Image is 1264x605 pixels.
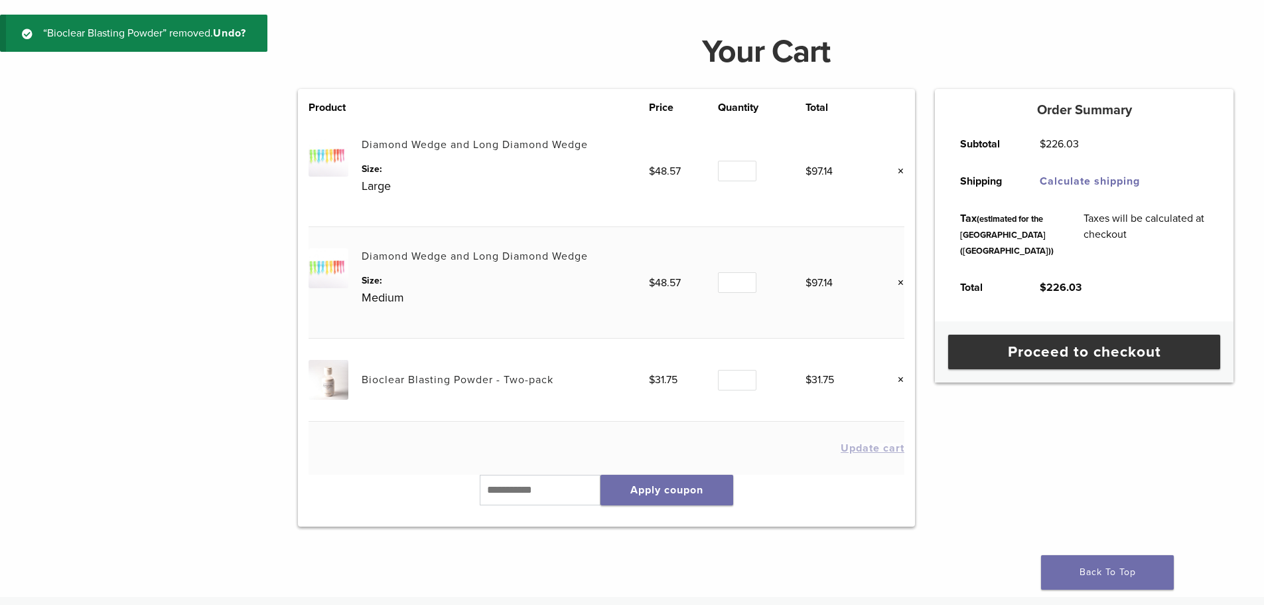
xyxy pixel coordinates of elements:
[362,274,649,288] dt: Size:
[948,335,1220,369] a: Proceed to checkout
[806,165,811,178] span: $
[887,371,904,389] a: Remove this item
[362,288,649,307] p: Medium
[1040,281,1082,294] bdi: 226.03
[649,100,718,116] th: Price
[213,27,246,40] a: Undo?
[806,373,834,387] bdi: 31.75
[1068,200,1224,269] td: Taxes will be calculated at checkout
[362,373,553,387] a: Bioclear Blasting Powder - Two-pack
[649,165,655,178] span: $
[649,276,655,290] span: $
[806,100,867,116] th: Total
[945,269,1024,306] th: Total
[649,165,681,178] bdi: 48.57
[806,276,811,290] span: $
[1040,281,1046,294] span: $
[309,137,348,176] img: Diamond Wedge and Long Diamond Wedge
[945,126,1024,163] th: Subtotal
[806,373,811,387] span: $
[945,200,1068,269] th: Tax
[841,443,904,454] button: Update cart
[1040,137,1079,151] bdi: 226.03
[362,162,649,176] dt: Size:
[309,248,348,288] img: Diamond Wedge and Long Diamond Wedge
[806,276,833,290] bdi: 97.14
[362,250,588,263] a: Diamond Wedge and Long Diamond Wedge
[362,138,588,151] a: Diamond Wedge and Long Diamond Wedge
[309,360,348,399] img: Bioclear Blasting Powder - Two-pack
[1040,137,1046,151] span: $
[806,165,833,178] bdi: 97.14
[649,276,681,290] bdi: 48.57
[935,102,1233,118] h5: Order Summary
[887,163,904,180] a: Remove this item
[945,163,1024,200] th: Shipping
[600,475,733,505] button: Apply coupon
[887,274,904,292] a: Remove this item
[288,36,1243,68] h1: Your Cart
[718,100,806,116] th: Quantity
[1040,175,1140,188] a: Calculate shipping
[960,214,1054,256] small: (estimated for the [GEOGRAPHIC_DATA] ([GEOGRAPHIC_DATA]))
[649,373,655,387] span: $
[309,100,362,116] th: Product
[1041,555,1174,590] a: Back To Top
[649,373,677,387] bdi: 31.75
[362,176,649,196] p: Large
